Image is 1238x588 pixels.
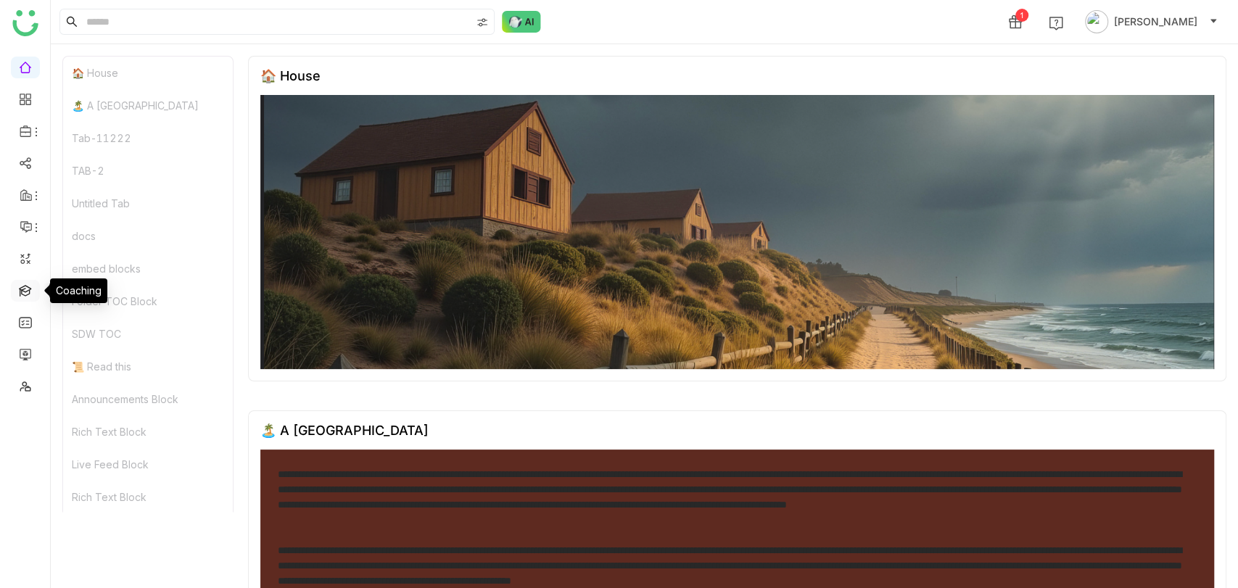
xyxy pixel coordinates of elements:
[63,252,233,285] div: embed blocks
[63,187,233,220] div: Untitled Tab
[63,285,233,318] div: Folder TOC Block
[1049,16,1063,30] img: help.svg
[63,318,233,350] div: SDW TOC
[63,89,233,122] div: 🏝️ A [GEOGRAPHIC_DATA]
[1015,9,1028,22] div: 1
[12,10,38,36] img: logo
[63,448,233,481] div: Live Feed Block
[63,415,233,448] div: Rich Text Block
[1114,14,1197,30] span: [PERSON_NAME]
[63,154,233,187] div: TAB-2
[502,11,541,33] img: ask-buddy-normal.svg
[63,481,233,513] div: Rich Text Block
[63,220,233,252] div: docs
[1082,10,1221,33] button: [PERSON_NAME]
[63,57,233,89] div: 🏠 House
[260,95,1214,369] img: 68553b2292361c547d91f02a
[50,278,107,303] div: Coaching
[476,17,488,28] img: search-type.svg
[1085,10,1108,33] img: avatar
[63,350,233,383] div: 📜 Read this
[260,68,321,83] div: 🏠 House
[63,383,233,415] div: Announcements Block
[260,423,429,438] div: 🏝️ A [GEOGRAPHIC_DATA]
[63,122,233,154] div: Tab-11222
